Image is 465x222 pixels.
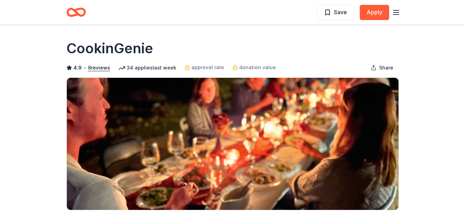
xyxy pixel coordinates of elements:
[379,64,393,72] span: Share
[73,64,82,72] span: 4.9
[239,63,276,72] span: donation value
[83,65,86,71] span: •
[66,39,153,58] h1: CookinGenie
[67,78,399,210] img: Image for CookinGenie
[191,63,224,72] span: approval rate
[185,63,224,72] a: approval rate
[118,64,176,72] div: 34 applies last week
[317,5,354,20] button: Save
[232,63,276,72] a: donation value
[360,5,389,20] button: Apply
[365,61,399,75] button: Share
[66,4,86,20] a: Home
[88,64,110,72] button: 8reviews
[334,8,347,17] span: Save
